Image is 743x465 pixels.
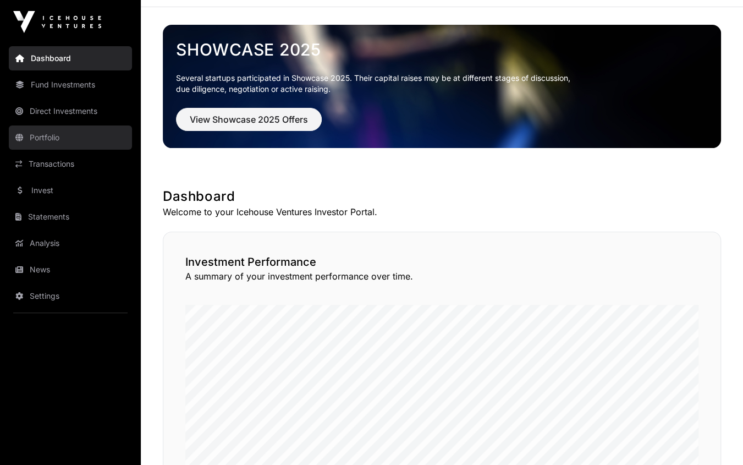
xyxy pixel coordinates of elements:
[185,254,698,270] h2: Investment Performance
[163,25,721,148] img: Showcase 2025
[9,99,132,123] a: Direct Investments
[9,231,132,255] a: Analysis
[176,73,708,95] p: Several startups participated in Showcase 2025. Their capital raises may be at different stages o...
[185,270,698,283] p: A summary of your investment performance over time.
[9,178,132,203] a: Invest
[163,205,721,218] p: Welcome to your Icehouse Ventures Investor Portal.
[13,11,101,33] img: Icehouse Ventures Logo
[176,108,322,131] button: View Showcase 2025 Offers
[688,412,743,465] iframe: Chat Widget
[9,125,132,150] a: Portfolio
[163,188,721,205] h1: Dashboard
[9,152,132,176] a: Transactions
[9,205,132,229] a: Statements
[9,258,132,282] a: News
[176,40,708,59] a: Showcase 2025
[9,73,132,97] a: Fund Investments
[176,119,322,130] a: View Showcase 2025 Offers
[9,284,132,308] a: Settings
[9,46,132,70] a: Dashboard
[190,113,308,126] span: View Showcase 2025 Offers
